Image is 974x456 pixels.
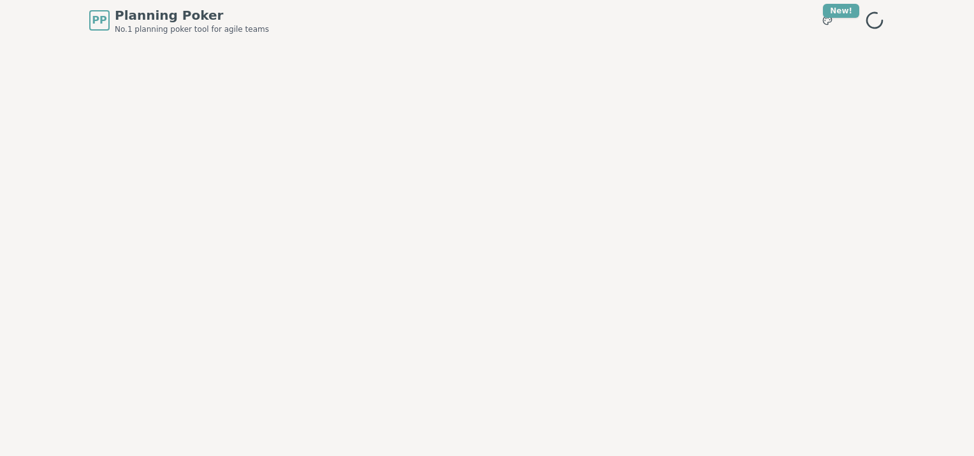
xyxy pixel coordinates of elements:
span: No.1 planning poker tool for agile teams [115,24,269,34]
div: New! [823,4,859,18]
button: New! [816,9,839,32]
a: PPPlanning PokerNo.1 planning poker tool for agile teams [89,6,269,34]
span: Planning Poker [115,6,269,24]
span: PP [92,13,106,28]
